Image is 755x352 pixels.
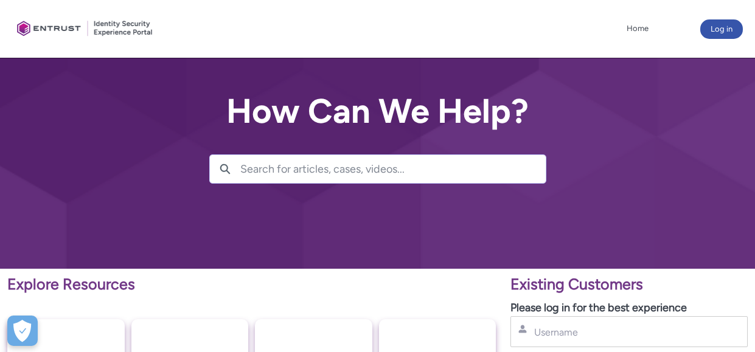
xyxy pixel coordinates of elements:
div: Cookie Preferences [7,316,38,346]
a: Home [624,19,652,38]
p: Please log in for the best experience [510,300,748,316]
p: Existing Customers [510,273,748,296]
keeper-lock: Open Keeper Popup [672,325,687,339]
h2: How Can We Help? [209,92,546,130]
input: Username [533,326,688,339]
input: Search for articles, cases, videos... [240,155,546,183]
button: Search [210,155,240,183]
button: Log in [700,19,743,39]
p: Explore Resources [7,273,496,296]
button: Open Preferences [7,316,38,346]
